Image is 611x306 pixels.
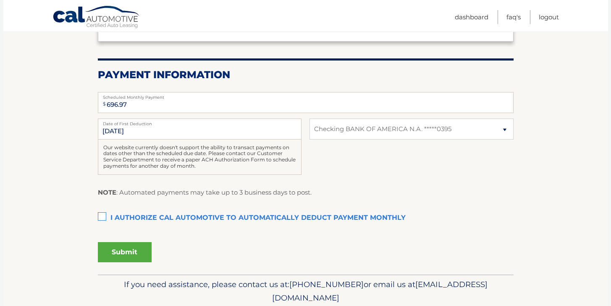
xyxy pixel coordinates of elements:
button: Submit [98,242,152,262]
input: Payment Date [98,119,302,140]
label: Scheduled Monthly Payment [98,92,514,99]
a: FAQ's [506,10,521,24]
span: $ [100,95,108,113]
input: Payment Amount [98,92,514,113]
div: Our website currently doesn't support the ability to transact payments on dates other than the sc... [98,140,302,175]
label: Date of First Deduction [98,119,302,125]
a: Dashboard [455,10,488,24]
h2: Payment Information [98,69,514,81]
p: If you need assistance, please contact us at: or email us at [103,278,508,305]
p: : Automated payments may take up to 3 business days to post. [98,187,312,198]
a: Logout [539,10,559,24]
span: [EMAIL_ADDRESS][DOMAIN_NAME] [272,280,488,303]
span: [PHONE_NUMBER] [289,280,364,289]
strong: NOTE [98,188,116,196]
a: Cal Automotive [52,5,141,30]
label: I authorize cal automotive to automatically deduct payment monthly [98,210,514,227]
